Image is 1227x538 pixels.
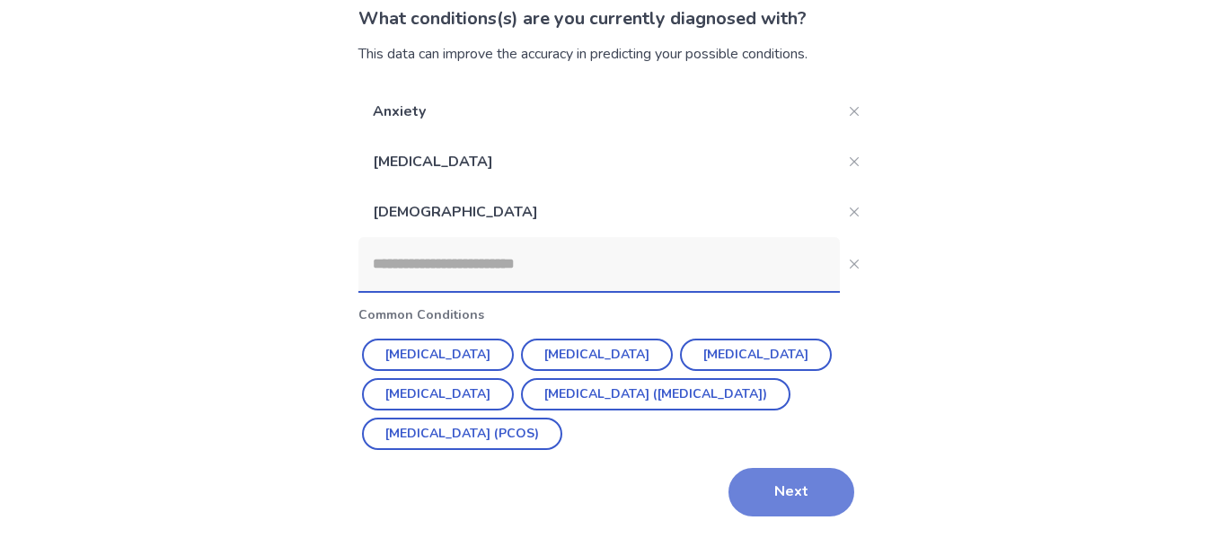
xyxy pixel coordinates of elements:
button: Close [840,198,869,226]
input: Close [358,237,840,291]
button: [MEDICAL_DATA] [362,339,514,371]
button: Next [728,468,854,516]
p: What conditions(s) are you currently diagnosed with? [358,5,869,32]
p: Anxiety [358,86,840,137]
button: [MEDICAL_DATA] [362,378,514,410]
button: [MEDICAL_DATA] [680,339,832,371]
button: Close [840,147,869,176]
button: [MEDICAL_DATA] [521,339,673,371]
p: [MEDICAL_DATA] [358,137,840,187]
button: Close [840,97,869,126]
button: [MEDICAL_DATA] (PCOS) [362,418,562,450]
div: This data can improve the accuracy in predicting your possible conditions. [358,43,869,65]
p: [DEMOGRAPHIC_DATA] [358,187,840,237]
button: [MEDICAL_DATA] ([MEDICAL_DATA]) [521,378,790,410]
button: Close [840,250,869,278]
p: Common Conditions [358,305,869,324]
